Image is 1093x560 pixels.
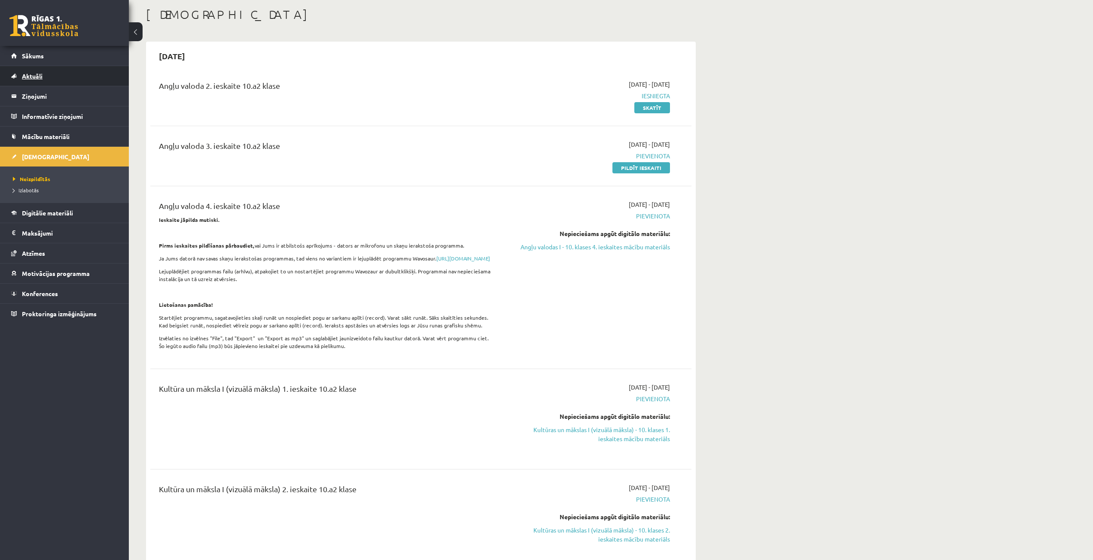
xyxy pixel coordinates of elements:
[159,483,495,499] div: Kultūra un māksla I (vizuālā māksla) 2. ieskaite 10.a2 klase
[159,383,495,399] div: Kultūra un māksla I (vizuālā māksla) 1. ieskaite 10.a2 klase
[159,242,495,249] p: vai Jums ir atbilstošs aprīkojums - dators ar mikrofonu un skaņu ierakstoša programma.
[146,7,696,22] h1: [DEMOGRAPHIC_DATA]
[629,383,670,392] span: [DATE] - [DATE]
[634,102,670,113] a: Skatīt
[22,133,70,140] span: Mācību materiāli
[508,412,670,421] div: Nepieciešams apgūt digitālo materiālu:
[159,334,495,350] p: Izvēlaties no izvēlnes "File", tad "Export" un "Export as mp3" un saglabājiet jaunizveidoto failu...
[22,52,44,60] span: Sākums
[508,151,670,160] span: Pievienota
[11,284,118,303] a: Konferences
[11,46,118,66] a: Sākums
[11,304,118,324] a: Proktoringa izmēģinājums
[22,290,58,297] span: Konferences
[159,200,495,216] div: Angļu valoda 4. ieskaite 10.a2 klase
[22,106,118,126] legend: Informatīvie ziņojumi
[159,242,255,249] strong: Pirms ieskaites pildīšanas pārbaudiet,
[11,203,118,223] a: Digitālie materiāli
[11,147,118,166] a: [DEMOGRAPHIC_DATA]
[22,72,43,80] span: Aktuāli
[22,249,45,257] span: Atzīmes
[629,140,670,149] span: [DATE] - [DATE]
[11,223,118,243] a: Maksājumi
[13,176,50,182] span: Neizpildītās
[159,254,495,262] p: Ja Jums datorā nav savas skaņu ierakstošas programmas, tad viens no variantiem ir lejuplādēt prog...
[22,86,118,106] legend: Ziņojumi
[13,175,120,183] a: Neizpildītās
[11,66,118,86] a: Aktuāli
[508,229,670,238] div: Nepieciešams apgūt digitālo materiālu:
[612,162,670,173] a: Pildīt ieskaiti
[508,91,670,100] span: Iesniegta
[508,512,670,521] div: Nepieciešams apgūt digitālo materiālu:
[22,153,89,160] span: [DEMOGRAPHIC_DATA]
[13,186,120,194] a: Izlabotās
[22,310,97,318] span: Proktoringa izmēģinājums
[629,483,670,492] span: [DATE] - [DATE]
[629,200,670,209] span: [DATE] - [DATE]
[13,187,39,194] span: Izlabotās
[11,106,118,126] a: Informatīvie ziņojumi
[508,526,670,544] a: Kultūras un mākslas I (vizuālā māksla) - 10. klases 2. ieskaites mācību materiāls
[150,46,194,66] h2: [DATE]
[159,216,220,223] strong: Ieskaite jāpilda mutiski.
[159,314,495,329] p: Startējiet programmu, sagatavojieties skaļi runāt un nospiediet pogu ar sarkanu aplīti (record). ...
[22,223,118,243] legend: Maksājumi
[159,267,495,283] p: Lejuplādējiet programmas failu (arhīvu), atpakojiet to un nostartējiet programmu Wavozaur ar dubu...
[22,269,90,277] span: Motivācijas programma
[508,425,670,443] a: Kultūras un mākslas I (vizuālā māksla) - 10. klases 1. ieskaites mācību materiāls
[9,15,78,36] a: Rīgas 1. Tālmācības vidusskola
[22,209,73,217] span: Digitālie materiāli
[508,242,670,251] a: Angļu valodas I - 10. klases 4. ieskaites mācību materiāls
[508,212,670,221] span: Pievienota
[11,243,118,263] a: Atzīmes
[159,140,495,156] div: Angļu valoda 3. ieskaite 10.a2 klase
[159,301,213,308] strong: Lietošanas pamācība!
[11,86,118,106] a: Ziņojumi
[508,495,670,504] span: Pievienota
[436,255,490,262] a: [URL][DOMAIN_NAME]
[508,394,670,403] span: Pievienota
[629,80,670,89] span: [DATE] - [DATE]
[11,263,118,283] a: Motivācijas programma
[11,127,118,146] a: Mācību materiāli
[159,80,495,96] div: Angļu valoda 2. ieskaite 10.a2 klase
